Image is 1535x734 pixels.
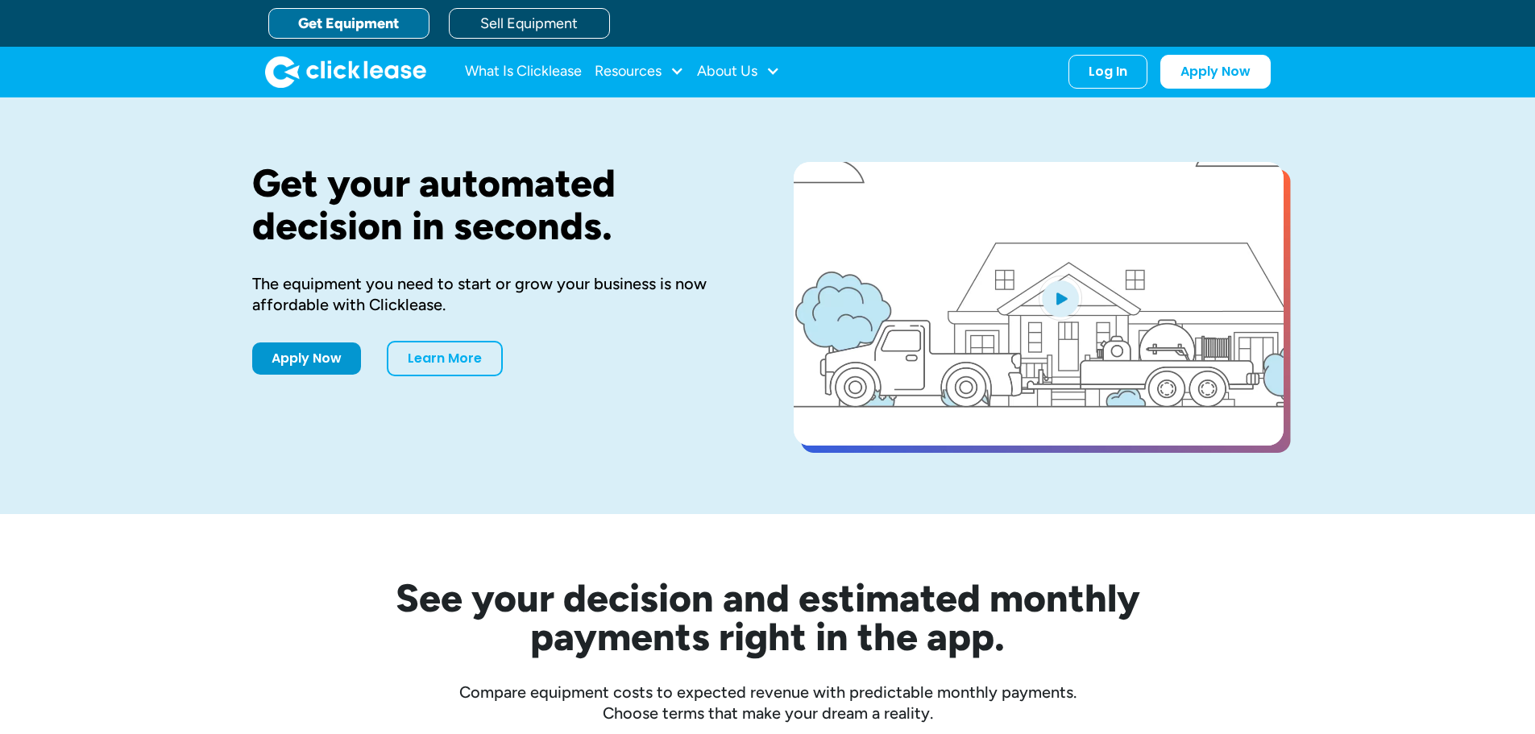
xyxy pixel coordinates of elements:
a: Get Equipment [268,8,429,39]
div: About Us [697,56,780,88]
a: home [265,56,426,88]
h1: Get your automated decision in seconds. [252,162,742,247]
a: Apply Now [252,342,361,375]
div: The equipment you need to start or grow your business is now affordable with Clicklease. [252,273,742,315]
div: Log In [1089,64,1127,80]
img: Blue play button logo on a light blue circular background [1039,276,1082,321]
a: What Is Clicklease [465,56,582,88]
div: Resources [595,56,684,88]
a: Learn More [387,341,503,376]
img: Clicklease logo [265,56,426,88]
a: Sell Equipment [449,8,610,39]
a: Apply Now [1160,55,1271,89]
a: open lightbox [794,162,1284,446]
div: Compare equipment costs to expected revenue with predictable monthly payments. Choose terms that ... [252,682,1284,724]
h2: See your decision and estimated monthly payments right in the app. [317,578,1219,656]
